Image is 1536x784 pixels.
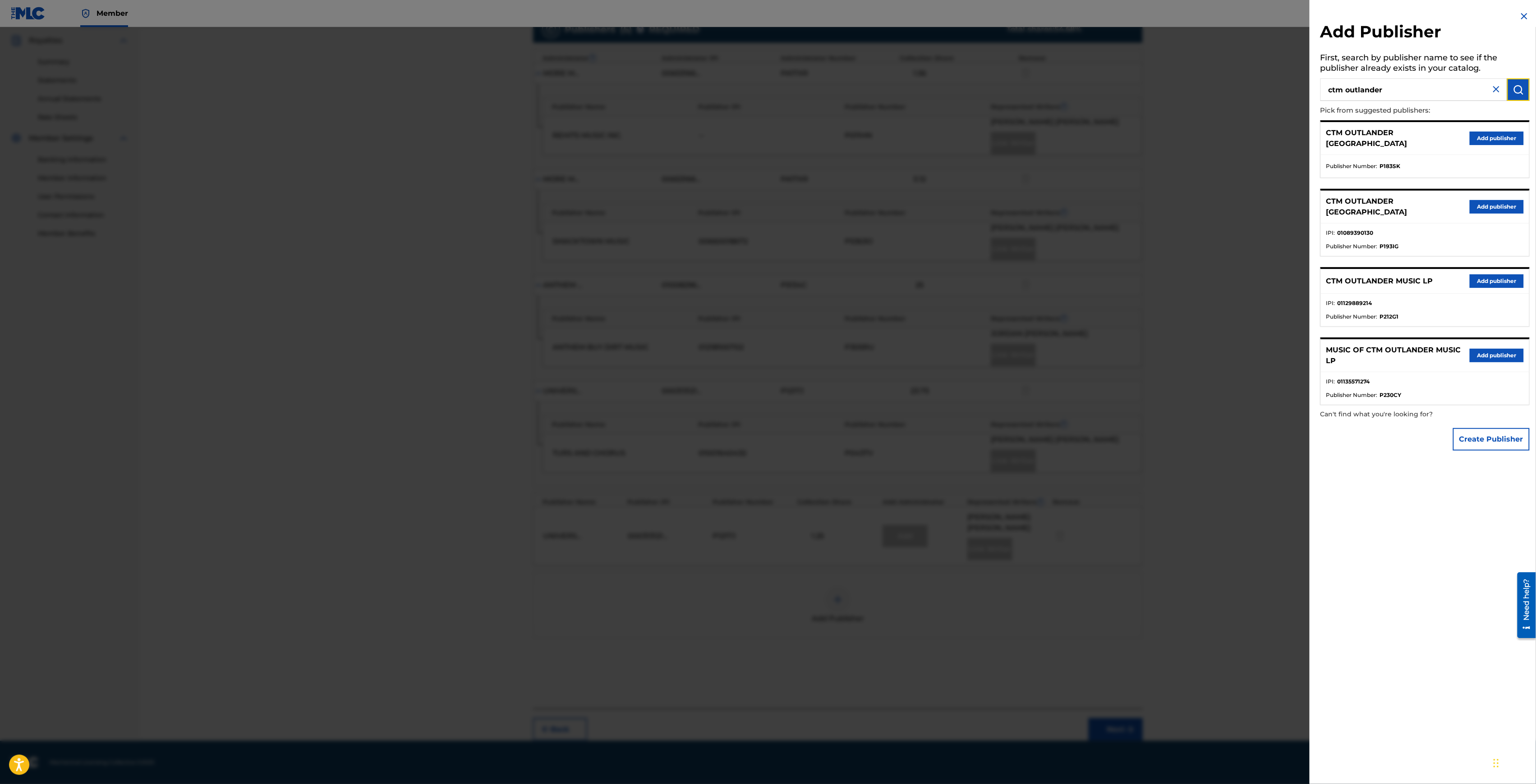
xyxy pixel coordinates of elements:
[1380,162,1401,170] strong: P183SK
[1320,22,1530,45] h2: Add Publisher
[1491,84,1502,95] img: close
[1338,299,1372,307] strong: 01129889214
[1326,229,1335,237] span: IPI :
[1326,196,1470,218] p: CTM OUTLANDER [GEOGRAPHIC_DATA]
[1326,242,1378,251] span: Publisher Number :
[1326,128,1470,149] p: CTM OUTLANDER [GEOGRAPHIC_DATA]
[1380,391,1402,399] strong: P230CY
[1326,162,1378,170] span: Publisher Number :
[1320,78,1507,101] input: Search publisher's name
[1491,741,1536,784] div: Chatwidget
[1326,391,1378,399] span: Publisher Number :
[1470,274,1524,288] button: Add publisher
[1453,428,1530,451] button: Create Publisher
[1326,378,1335,386] span: IPI :
[80,8,91,19] img: Top Rightsholder
[1511,569,1536,642] iframe: Resource Center
[1326,345,1470,366] p: MUSIC OF CTM OUTLANDER MUSIC LP
[1338,229,1374,237] strong: 01089390130
[1320,405,1478,424] p: Can't find what you're looking for?
[1320,101,1478,120] p: Pick from suggested publishers:
[1326,299,1335,307] span: IPI :
[11,7,46,20] img: MLC Logo
[1380,313,1399,321] strong: P212G1
[1326,276,1433,287] p: CTM OUTLANDER MUSIC LP
[1470,132,1524,145] button: Add publisher
[1494,750,1499,777] div: Slepen
[1470,349,1524,362] button: Add publisher
[1513,84,1524,95] img: Search Works
[1326,313,1378,321] span: Publisher Number :
[1320,50,1530,78] h5: First, search by publisher name to see if the publisher already exists in your catalog.
[97,8,128,18] span: Member
[1380,242,1399,251] strong: P193IG
[1470,200,1524,214] button: Add publisher
[1491,741,1536,784] iframe: Chat Widget
[1338,378,1370,386] strong: 01135571274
